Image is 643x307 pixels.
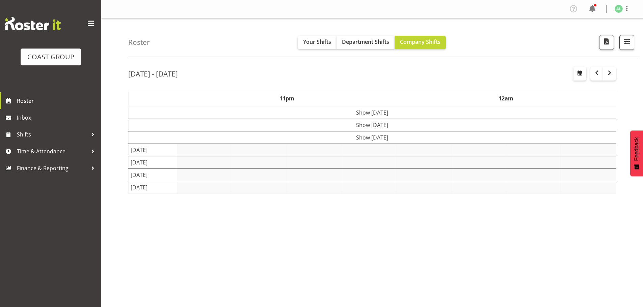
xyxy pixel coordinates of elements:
[17,113,98,123] span: Inbox
[17,146,88,156] span: Time & Attendance
[630,130,643,176] button: Feedback - Show survey
[17,129,88,140] span: Shifts
[397,91,616,106] th: 12am
[177,91,397,106] th: 11pm
[17,163,88,173] span: Finance & Reporting
[400,38,440,45] span: Company Shifts
[129,131,616,144] td: Show [DATE]
[129,119,616,131] td: Show [DATE]
[342,38,389,45] span: Department Shifts
[395,36,446,49] button: Company Shifts
[634,137,640,161] span: Feedback
[573,67,586,81] button: Select a specific date within the roster.
[27,52,74,62] div: COAST GROUP
[128,69,178,78] h2: [DATE] - [DATE]
[337,36,395,49] button: Department Shifts
[128,38,150,46] h4: Roster
[298,36,337,49] button: Your Shifts
[615,5,623,13] img: annie-lister1125.jpg
[129,144,177,156] td: [DATE]
[17,96,98,106] span: Roster
[129,156,177,168] td: [DATE]
[599,35,614,50] button: Download a PDF of the roster according to the set date range.
[5,17,61,30] img: Rosterit website logo
[303,38,331,45] span: Your Shifts
[129,106,616,119] td: Show [DATE]
[619,35,634,50] button: Filter Shifts
[129,181,177,193] td: [DATE]
[129,168,177,181] td: [DATE]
